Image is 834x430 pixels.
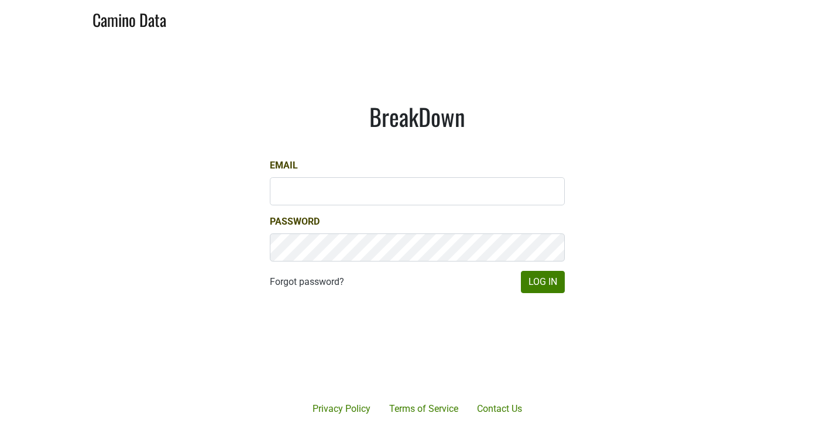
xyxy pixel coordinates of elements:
label: Password [270,215,320,229]
h1: BreakDown [270,102,565,130]
a: Forgot password? [270,275,344,289]
a: Camino Data [92,5,166,32]
label: Email [270,159,298,173]
button: Log In [521,271,565,293]
a: Terms of Service [380,397,468,421]
a: Privacy Policy [303,397,380,421]
a: Contact Us [468,397,531,421]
